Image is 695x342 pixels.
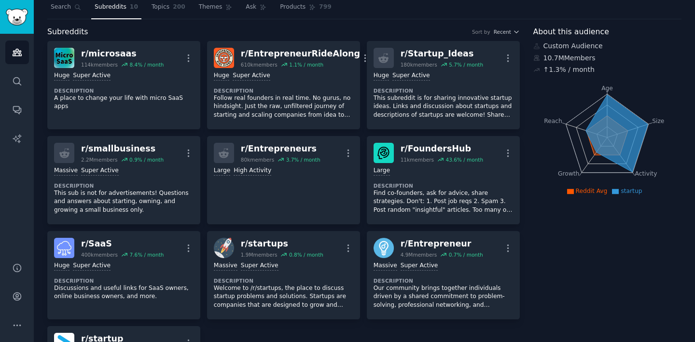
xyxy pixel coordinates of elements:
img: startups [214,238,234,258]
div: Massive [214,261,237,271]
a: r/Startup_Ideas180kmembers5.7% / monthHugeSuper ActiveDescriptionThis subreddit is for sharing in... [367,41,520,129]
div: Huge [374,71,389,81]
span: Recent [494,28,511,35]
div: 80k members [241,156,274,163]
p: Find co-founders, ask for advice, share strategies. Don't: 1. Post job reqs 2. Spam 3. Post rando... [374,189,513,215]
div: 0.7 % / month [449,251,483,258]
tspan: Activity [635,170,657,177]
div: High Activity [234,166,271,176]
div: Custom Audience [533,41,682,51]
img: FoundersHub [374,143,394,163]
p: Discussions and useful links for SaaS owners, online business owners, and more. [54,284,194,301]
div: r/ Startup_Ideas [401,48,483,60]
span: Products [280,3,306,12]
p: Welcome to /r/startups, the place to discuss startup problems and solutions. Startups are compani... [214,284,353,310]
span: About this audience [533,26,609,38]
tspan: Reach [544,117,562,124]
span: Ask [246,3,256,12]
a: EntrepreneurRideAlongr/EntrepreneurRideAlong610kmembers1.1% / monthHugeSuper ActiveDescriptionFol... [207,41,360,129]
div: r/ Entrepreneur [401,238,483,250]
div: 11k members [401,156,434,163]
div: 180k members [401,61,437,68]
img: SaaS [54,238,74,258]
div: r/ Entrepreneurs [241,143,320,155]
div: 7.6 % / month [129,251,164,258]
div: Huge [54,71,69,81]
div: Super Active [233,71,270,81]
div: Huge [214,71,229,81]
div: Super Active [73,261,111,271]
div: 114k members [81,61,118,68]
a: Entrepreneurr/Entrepreneur4.9Mmembers0.7% / monthMassiveSuper ActiveDescriptionOur community brin... [367,231,520,319]
span: Subreddits [47,26,88,38]
img: EntrepreneurRideAlong [214,48,234,68]
div: 400k members [81,251,118,258]
a: FoundersHubr/FoundersHub11kmembers43.6% / monthLargeDescriptionFind co-founders, ask for advice, ... [367,136,520,224]
div: 5.7 % / month [449,61,483,68]
div: 0.8 % / month [289,251,323,258]
span: 10 [130,3,138,12]
div: 1.1 % / month [289,61,323,68]
div: Huge [54,261,69,271]
p: This subreddit is for sharing innovative startup ideas. Links and discussion about startups and d... [374,94,513,120]
p: Our community brings together individuals driven by a shared commitment to problem-solving, profe... [374,284,513,310]
div: Sort by [472,28,490,35]
a: r/Entrepreneurs80kmembers3.7% / monthLargeHigh Activity [207,136,360,224]
div: 10.7M Members [533,53,682,63]
a: microsaasr/microsaas114kmembers8.4% / monthHugeSuper ActiveDescriptionA place to change your life... [47,41,200,129]
a: r/smallbusiness2.2Mmembers0.9% / monthMassiveSuper ActiveDescriptionThis sub is not for advertise... [47,136,200,224]
span: Reddit Avg [576,188,608,194]
p: This sub is not for advertisements! Questions and answers about starting, owning, and growing a s... [54,189,194,215]
span: Subreddits [95,3,126,12]
div: r/ startups [241,238,323,250]
div: Super Active [392,71,430,81]
div: 2.2M members [81,156,118,163]
button: Recent [494,28,520,35]
a: SaaSr/SaaS400kmembers7.6% / monthHugeSuper ActiveDescriptionDiscussions and useful links for SaaS... [47,231,200,319]
dt: Description [214,277,353,284]
tspan: Growth [558,170,579,177]
div: Super Active [241,261,278,271]
div: Super Active [81,166,119,176]
dt: Description [54,277,194,284]
div: r/ EntrepreneurRideAlong [241,48,360,60]
div: 1.9M members [241,251,278,258]
span: 200 [173,3,185,12]
div: 3.7 % / month [286,156,320,163]
div: Super Active [401,261,438,271]
span: Topics [152,3,169,12]
img: GummySearch logo [6,9,28,26]
img: Entrepreneur [374,238,394,258]
span: 799 [319,3,332,12]
p: Follow real founders in real time. No gurus, no hindsight. Just the raw, unfiltered journey of st... [214,94,353,120]
div: Large [374,166,390,176]
div: 8.4 % / month [129,61,164,68]
img: microsaas [54,48,74,68]
div: r/ SaaS [81,238,164,250]
div: Massive [54,166,78,176]
dt: Description [374,277,513,284]
div: ↑ 1.3 % / month [543,65,595,75]
dt: Description [54,182,194,189]
span: startup [621,188,642,194]
span: Themes [199,3,222,12]
div: r/ smallbusiness [81,143,164,155]
div: r/ microsaas [81,48,164,60]
div: Large [214,166,230,176]
a: startupsr/startups1.9Mmembers0.8% / monthMassiveSuper ActiveDescriptionWelcome to /r/startups, th... [207,231,360,319]
div: 4.9M members [401,251,437,258]
span: Search [51,3,71,12]
div: Super Active [73,71,111,81]
tspan: Age [601,85,613,92]
dt: Description [214,87,353,94]
p: A place to change your life with micro SaaS apps [54,94,194,111]
tspan: Size [652,117,664,124]
dt: Description [374,87,513,94]
div: 43.6 % / month [445,156,483,163]
div: r/ FoundersHub [401,143,483,155]
div: 0.9 % / month [129,156,164,163]
div: Massive [374,261,397,271]
div: 610k members [241,61,278,68]
dt: Description [54,87,194,94]
dt: Description [374,182,513,189]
